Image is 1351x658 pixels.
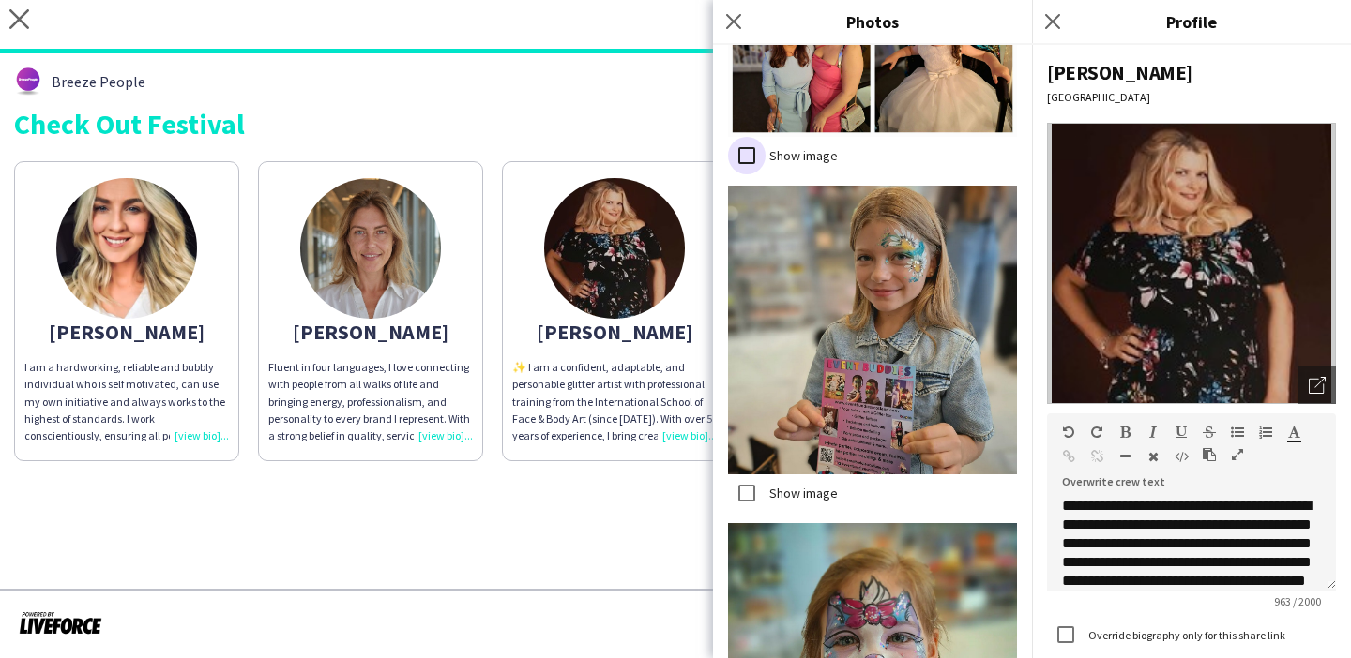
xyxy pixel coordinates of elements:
img: thumb-5e2029389df04.jpg [544,178,685,319]
label: Show image [766,147,838,164]
button: Paste as plain text [1203,447,1216,462]
button: Underline [1175,425,1188,440]
h3: Photos [713,9,1032,34]
button: Italic [1146,425,1160,440]
button: Undo [1062,425,1075,440]
p: ✨ I am a confident, adaptable, and personable glitter artist with professional training from the ... [512,359,717,444]
button: Unordered List [1231,425,1244,440]
img: thumb-62876bd588459.png [14,67,42,96]
label: Override biography only for this share link [1085,628,1285,642]
div: Open photos pop-in [1298,366,1336,404]
div: I am a hardworking, reliable and bubbly individual who is self motivated, can use my own initiati... [24,359,229,444]
span: 963 / 2000 [1259,594,1336,608]
button: Clear Formatting [1146,449,1160,464]
button: Text Color [1287,425,1300,440]
button: Redo [1090,425,1103,440]
img: thumb-32178385-b85a-4472-947c-8fd21921e651.jpg [56,178,197,319]
button: Strikethrough [1203,425,1216,440]
img: Crew avatar or photo [1047,123,1336,404]
button: Horizontal Line [1118,449,1131,464]
div: Check Out Festival [14,110,1337,138]
button: Bold [1118,425,1131,440]
button: Fullscreen [1231,447,1244,462]
h3: Profile [1032,9,1351,34]
label: Show image [766,485,838,501]
p: Fluent in four languages, I love connecting with people from all walks of life and bringing energ... [268,359,473,444]
div: [PERSON_NAME] [1047,60,1336,85]
button: Ordered List [1259,425,1272,440]
img: Powered by Liveforce [19,609,102,636]
div: [GEOGRAPHIC_DATA] [1047,90,1336,104]
img: thumb-934fc933-7b39-4d7f-9a17-4f4ee567e01e.jpg [300,178,441,319]
span: Breeze People [52,73,145,90]
img: Crew photo 674339 [728,186,1017,474]
div: [PERSON_NAME] [512,323,717,340]
div: [PERSON_NAME] [268,323,473,340]
button: HTML Code [1175,449,1188,464]
div: [PERSON_NAME] [24,323,229,340]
